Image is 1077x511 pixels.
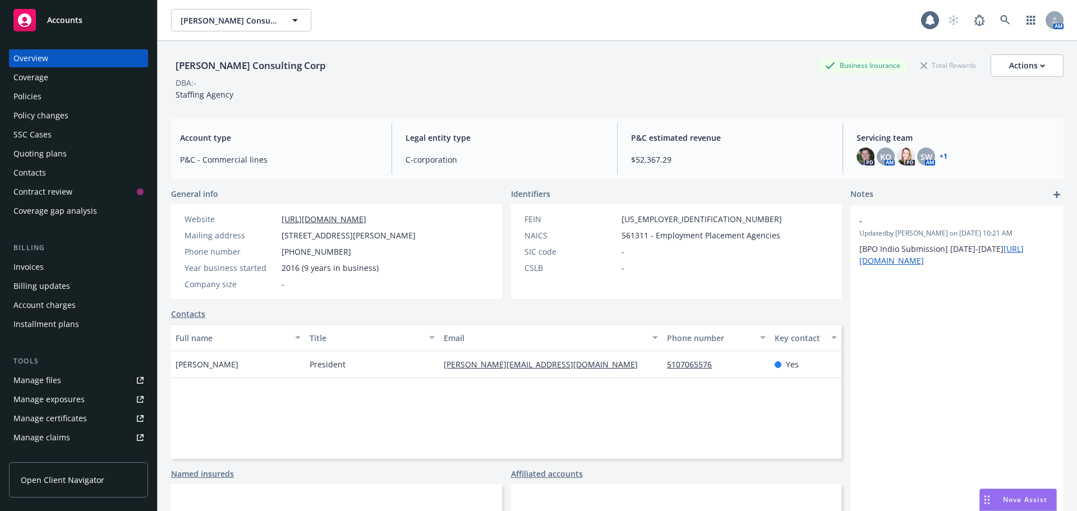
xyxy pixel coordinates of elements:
a: add [1050,188,1064,201]
a: Overview [9,49,148,67]
div: Billing updates [13,277,70,295]
div: Coverage [13,68,48,86]
div: Website [185,213,277,225]
div: Manage certificates [13,409,87,427]
span: $52,367.29 [631,154,829,165]
a: Switch app [1020,9,1042,31]
a: Manage exposures [9,390,148,408]
button: Email [439,324,662,351]
button: Actions [991,54,1064,77]
div: Tools [9,356,148,367]
div: Installment plans [13,315,79,333]
button: Full name [171,324,305,351]
a: Report a Bug [968,9,991,31]
div: Mailing address [185,229,277,241]
div: [PERSON_NAME] Consulting Corp [171,58,330,73]
div: Email [444,332,646,344]
div: Policies [13,88,42,105]
div: Year business started [185,262,277,274]
a: Policy changes [9,107,148,125]
div: Policy changes [13,107,68,125]
div: Key contact [775,332,825,344]
span: [US_EMPLOYER_IDENTIFICATION_NUMBER] [622,213,782,225]
button: Nova Assist [979,489,1057,511]
span: Nova Assist [1003,495,1047,504]
a: 5107065576 [667,359,721,370]
a: Billing updates [9,277,148,295]
span: Open Client Navigator [21,474,104,486]
span: - [622,262,624,274]
img: photo [897,148,915,165]
a: SSC Cases [9,126,148,144]
span: Notes [850,188,873,201]
div: Billing [9,242,148,254]
img: photo [857,148,875,165]
button: Phone number [662,324,770,351]
div: Phone number [667,332,753,344]
div: CSLB [524,262,617,274]
div: NAICS [524,229,617,241]
a: Contacts [9,164,148,182]
span: C-corporation [406,154,604,165]
a: Contacts [171,308,205,320]
span: Updated by [PERSON_NAME] on [DATE] 10:21 AM [859,228,1055,238]
div: Account charges [13,296,76,314]
a: Start snowing [942,9,965,31]
span: Staffing Agency [176,89,233,100]
div: DBA: - [176,77,196,89]
div: -Updatedby [PERSON_NAME] on [DATE] 10:21 AM[BPO Indio Submission] [DATE]-[DATE][URL][DOMAIN_NAME] [850,206,1064,275]
div: Contacts [13,164,46,182]
a: Manage certificates [9,409,148,427]
a: Invoices [9,258,148,276]
div: Title [310,332,422,344]
div: Actions [1009,55,1045,76]
p: [BPO Indio Submission] [DATE]-[DATE] [859,243,1055,266]
div: SIC code [524,246,617,257]
span: - [282,278,284,290]
div: Phone number [185,246,277,257]
span: SW [920,151,932,163]
a: Manage BORs [9,448,148,466]
span: P&C - Commercial lines [180,154,378,165]
div: Full name [176,332,288,344]
a: [PERSON_NAME][EMAIL_ADDRESS][DOMAIN_NAME] [444,359,647,370]
span: [PERSON_NAME] [176,358,238,370]
a: Search [994,9,1016,31]
span: Servicing team [857,132,1055,144]
a: Named insureds [171,468,234,480]
span: [PHONE_NUMBER] [282,246,351,257]
a: [URL][DOMAIN_NAME] [282,214,366,224]
div: Manage BORs [13,448,66,466]
button: [PERSON_NAME] Consulting Corp [171,9,311,31]
a: Affiliated accounts [511,468,583,480]
div: Coverage gap analysis [13,202,97,220]
div: Drag to move [980,489,994,510]
div: Invoices [13,258,44,276]
span: President [310,358,346,370]
span: 2016 (9 years in business) [282,262,379,274]
a: Accounts [9,4,148,36]
div: Business Insurance [820,58,906,72]
span: Yes [786,358,799,370]
a: Installment plans [9,315,148,333]
a: Policies [9,88,148,105]
span: Legal entity type [406,132,604,144]
span: P&C estimated revenue [631,132,829,144]
div: Company size [185,278,277,290]
span: Identifiers [511,188,550,200]
a: Contract review [9,183,148,201]
span: Accounts [47,16,82,25]
div: FEIN [524,213,617,225]
a: Manage files [9,371,148,389]
div: Quoting plans [13,145,67,163]
div: Total Rewards [915,58,982,72]
a: Quoting plans [9,145,148,163]
button: Title [305,324,439,351]
span: [PERSON_NAME] Consulting Corp [181,15,278,26]
a: Coverage [9,68,148,86]
div: Contract review [13,183,72,201]
div: Manage claims [13,429,70,446]
span: [STREET_ADDRESS][PERSON_NAME] [282,229,416,241]
span: KO [880,151,891,163]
